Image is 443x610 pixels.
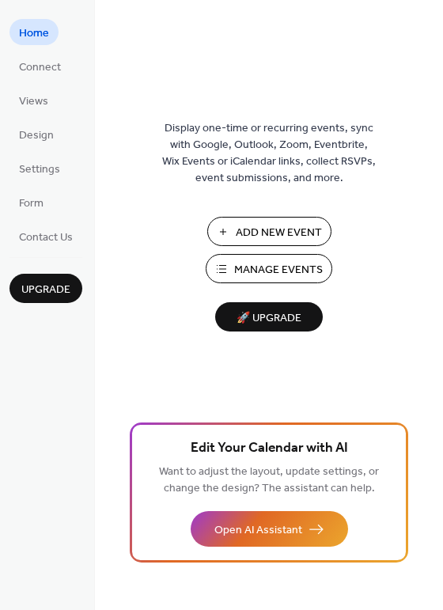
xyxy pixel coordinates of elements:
span: Home [19,25,49,42]
span: 🚀 Upgrade [225,308,313,329]
span: Edit Your Calendar with AI [191,438,348,460]
a: Form [9,189,53,215]
span: Manage Events [234,262,323,278]
span: Display one-time or recurring events, sync with Google, Outlook, Zoom, Eventbrite, Wix Events or ... [162,120,376,187]
span: Connect [19,59,61,76]
span: Open AI Assistant [214,522,302,539]
span: Views [19,93,48,110]
a: Contact Us [9,223,82,249]
span: Want to adjust the layout, update settings, or change the design? The assistant can help. [159,461,379,499]
a: Settings [9,155,70,181]
button: Open AI Assistant [191,511,348,547]
span: Settings [19,161,60,178]
a: Views [9,87,58,113]
span: Design [19,127,54,144]
button: Manage Events [206,254,332,283]
a: Home [9,19,59,45]
span: Contact Us [19,229,73,246]
span: Form [19,195,44,212]
a: Connect [9,53,70,79]
button: Add New Event [207,217,331,246]
a: Design [9,121,63,147]
button: Upgrade [9,274,82,303]
button: 🚀 Upgrade [215,302,323,332]
span: Upgrade [21,282,70,298]
span: Add New Event [236,225,322,241]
